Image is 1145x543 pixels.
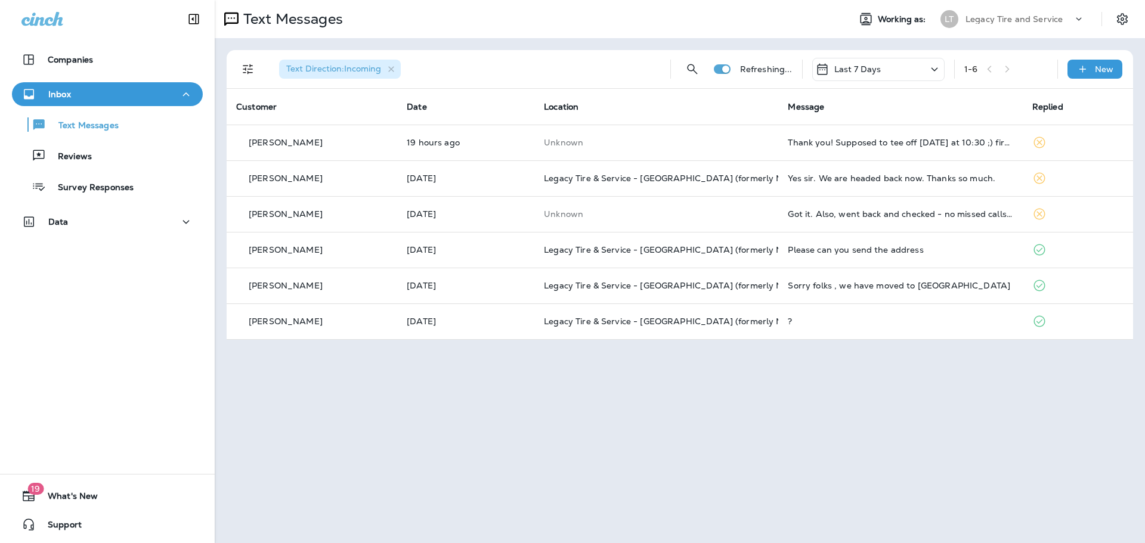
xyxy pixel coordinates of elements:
p: Reviews [46,151,92,163]
p: Survey Responses [46,182,134,194]
span: Location [544,101,578,112]
p: Sep 29, 2025 08:13 AM [407,245,525,255]
span: Support [36,520,82,534]
p: Sep 26, 2025 10:33 AM [407,281,525,290]
button: Collapse Sidebar [177,7,211,31]
button: Settings [1112,8,1133,30]
div: Sorry folks , we have moved to Pensacola [788,281,1013,290]
span: Working as: [878,14,929,24]
button: 19What's New [12,484,203,508]
p: Oct 1, 2025 08:39 AM [407,209,525,219]
button: Search Messages [680,57,704,81]
p: [PERSON_NAME] [249,245,323,255]
p: Inbox [48,89,71,99]
p: Sep 26, 2025 08:37 AM [407,317,525,326]
p: Last 7 Days [834,64,881,74]
p: Text Messages [47,120,119,132]
button: Data [12,210,203,234]
div: LT [940,10,958,28]
button: Support [12,513,203,536]
p: Refreshing... [740,64,793,74]
span: Legacy Tire & Service - [GEOGRAPHIC_DATA] (formerly Magic City Tire & Service) [544,173,880,184]
div: Yes sir. We are headed back now. Thanks so much. [788,173,1013,183]
p: This customer does not have a last location and the phone number they messaged is not assigned to... [544,138,769,147]
span: Legacy Tire & Service - [GEOGRAPHIC_DATA] (formerly Magic City Tire & Service) [544,316,880,327]
p: Data [48,217,69,226]
p: [PERSON_NAME] [249,281,323,290]
button: Reviews [12,143,203,168]
p: Companies [48,55,93,64]
span: Message [788,101,824,112]
span: Text Direction : Incoming [286,63,381,74]
span: Replied [1032,101,1063,112]
button: Companies [12,48,203,72]
div: Text Direction:Incoming [279,60,401,79]
p: Oct 1, 2025 04:58 PM [407,138,525,147]
span: Legacy Tire & Service - [GEOGRAPHIC_DATA] (formerly Magic City Tire & Service) [544,244,880,255]
button: Text Messages [12,112,203,137]
div: Thank you! Supposed to tee off Friday at 10:30 ;) first world problems haha! Thank y'all [788,138,1013,147]
span: Date [407,101,427,112]
div: Please can you send the address [788,245,1013,255]
div: 1 - 6 [964,64,977,74]
button: Survey Responses [12,174,203,199]
p: Oct 1, 2025 11:50 AM [407,173,525,183]
span: 19 [27,483,44,495]
span: Legacy Tire & Service - [GEOGRAPHIC_DATA] (formerly Magic City Tire & Service) [544,280,880,291]
span: Customer [236,101,277,112]
p: This customer does not have a last location and the phone number they messaged is not assigned to... [544,209,769,219]
p: [PERSON_NAME] [249,173,323,183]
p: New [1095,64,1113,74]
div: Got it. Also, went back and checked - no missed calls or voicemails. Not sure what happened, but ... [788,209,1013,219]
span: What's New [36,491,98,505]
p: [PERSON_NAME] [249,209,323,219]
button: Inbox [12,82,203,106]
div: ? [788,317,1013,326]
button: Filters [236,57,260,81]
p: Text Messages [239,10,343,28]
p: [PERSON_NAME] [249,138,323,147]
p: Legacy Tire and Service [965,14,1063,24]
p: [PERSON_NAME] [249,317,323,326]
